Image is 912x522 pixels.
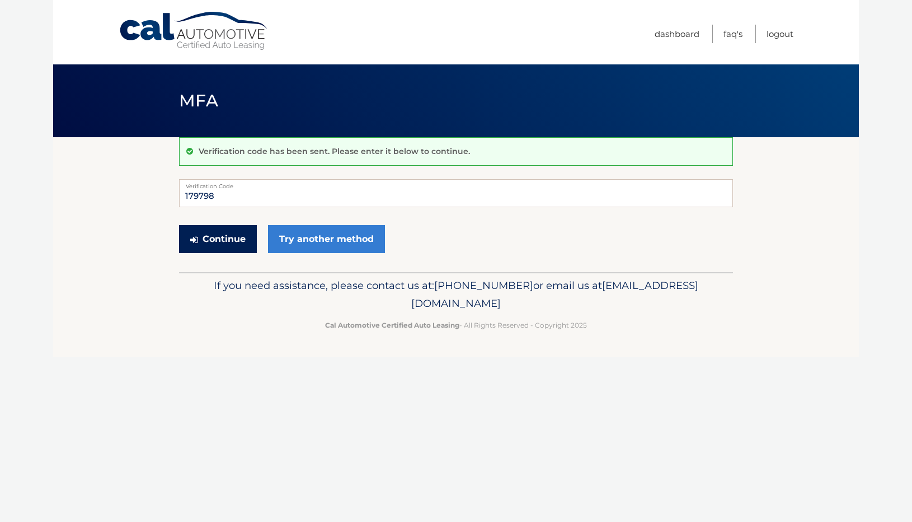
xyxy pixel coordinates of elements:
span: [EMAIL_ADDRESS][DOMAIN_NAME] [411,279,698,310]
a: Dashboard [655,25,699,43]
span: MFA [179,90,218,111]
button: Continue [179,225,257,253]
p: If you need assistance, please contact us at: or email us at [186,277,726,313]
a: FAQ's [723,25,742,43]
label: Verification Code [179,179,733,188]
p: - All Rights Reserved - Copyright 2025 [186,319,726,331]
a: Cal Automotive [119,11,270,51]
input: Verification Code [179,179,733,207]
a: Try another method [268,225,385,253]
span: [PHONE_NUMBER] [434,279,533,292]
strong: Cal Automotive Certified Auto Leasing [325,321,459,329]
p: Verification code has been sent. Please enter it below to continue. [199,146,470,156]
a: Logout [767,25,793,43]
